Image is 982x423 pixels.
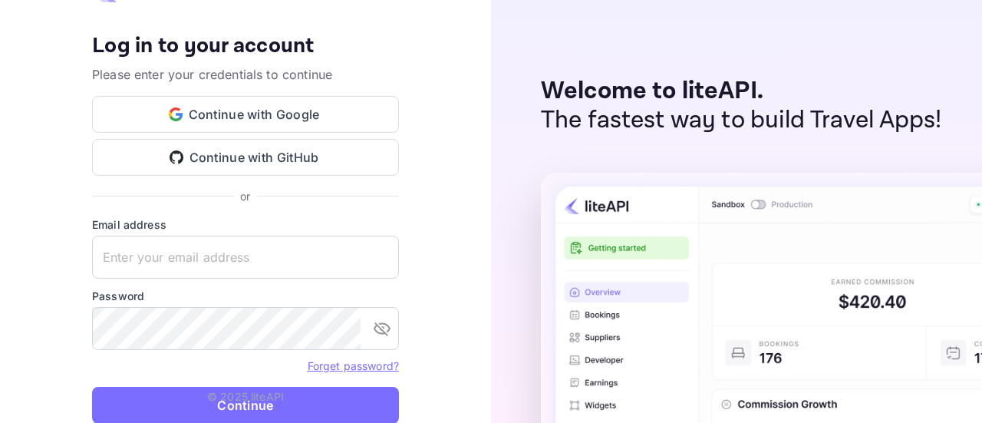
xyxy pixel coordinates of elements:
p: Welcome to liteAPI. [541,77,942,106]
a: Forget password? [308,358,399,373]
button: toggle password visibility [367,313,397,344]
label: Password [92,288,399,304]
input: Enter your email address [92,236,399,279]
keeper-lock: Open Keeper Popup [370,248,388,266]
p: The fastest way to build Travel Apps! [541,106,942,135]
p: © 2025 liteAPI [207,388,284,405]
a: Forget password? [308,359,399,372]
